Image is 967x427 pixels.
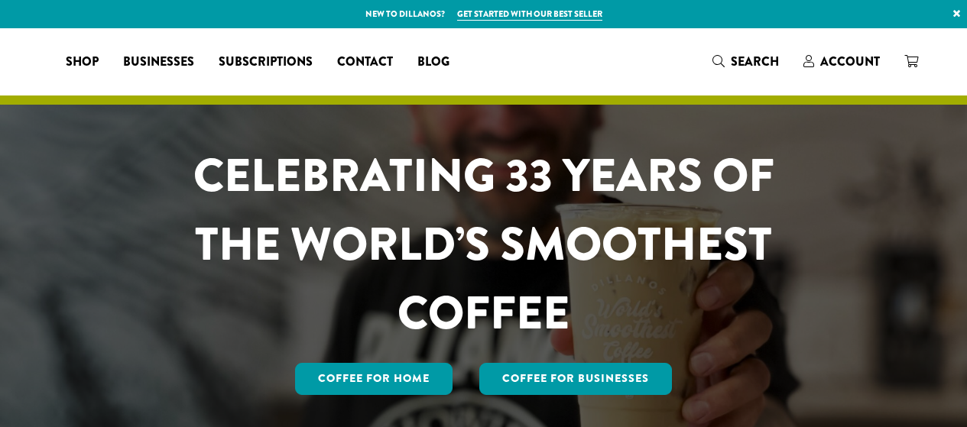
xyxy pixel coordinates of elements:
span: Businesses [123,53,194,72]
a: Shop [54,50,111,74]
a: Coffee For Businesses [479,363,672,395]
a: Search [700,49,791,74]
span: Account [820,53,880,70]
a: Get started with our best seller [457,8,602,21]
span: Search [731,53,779,70]
h1: CELEBRATING 33 YEARS OF THE WORLD’S SMOOTHEST COFFEE [148,141,819,348]
span: Contact [337,53,393,72]
a: Coffee for Home [295,363,453,395]
span: Blog [417,53,449,72]
span: Subscriptions [219,53,313,72]
span: Shop [66,53,99,72]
